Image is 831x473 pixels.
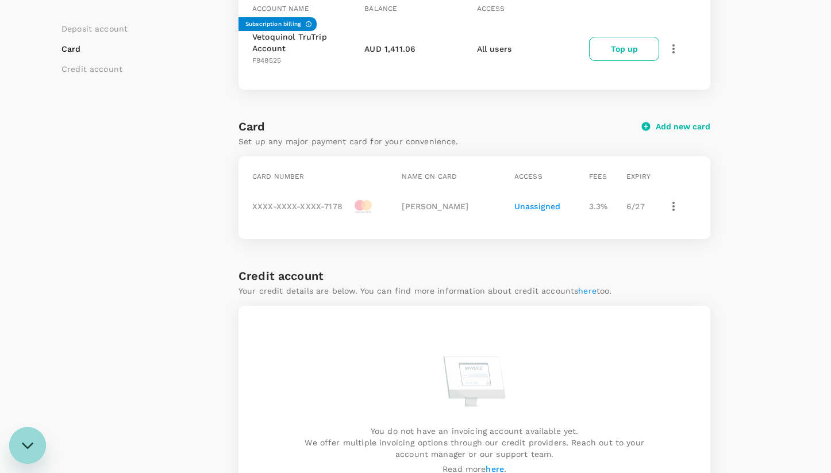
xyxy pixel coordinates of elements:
[238,285,612,297] p: Your credit details are below. You can find more information about credit accounts too.
[589,172,607,180] span: Fees
[347,198,379,215] img: master
[61,23,128,34] li: Deposit account
[252,5,309,13] span: Account name
[626,201,659,212] p: 6 / 27
[477,44,511,53] span: All users
[252,56,281,64] span: F949525
[238,267,324,285] h6: Credit account
[578,286,597,295] a: here
[364,5,397,13] span: Balance
[245,20,301,29] h6: Subscription billing
[514,202,561,211] span: Unassigned
[61,43,128,55] li: Card
[642,121,710,132] button: Add new card
[252,31,360,54] p: Vetoquinol TruTrip Account
[252,201,343,212] p: XXXX-XXXX-XXXX-7178
[238,117,642,136] h6: Card
[9,427,46,464] iframe: Button to launch messaging window, conversation in progress
[238,136,642,147] p: Set up any major payment card for your convenience.
[514,172,543,180] span: Access
[589,201,622,212] p: 3.3 %
[626,172,651,180] span: Expiry
[589,37,659,61] button: Top up
[477,5,505,13] span: Access
[402,201,509,212] p: [PERSON_NAME]
[402,172,457,180] span: Name on card
[252,172,305,180] span: Card number
[364,43,415,55] p: AUD 1,411.06
[271,425,678,460] p: You do not have an invoicing account available yet. We offer multiple invoicing options through o...
[61,63,128,75] li: Credit account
